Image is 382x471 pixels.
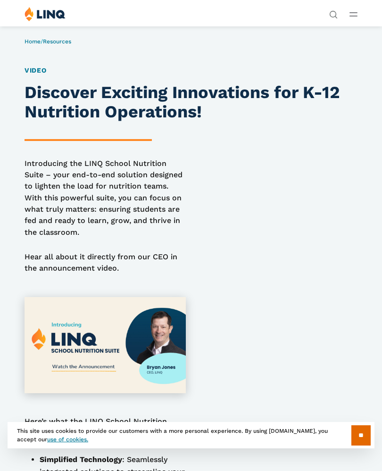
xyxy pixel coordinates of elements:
[349,9,357,19] button: Open Main Menu
[47,436,88,443] a: use of cookies.
[25,38,71,45] span: /
[329,9,338,18] button: Open Search Bar
[25,251,186,274] p: Hear all about it directly from our CEO in the announcement video.
[25,158,186,238] p: Introducing the LINQ School Nutrition Suite – your end-to-end solution designed to lighten the lo...
[25,416,186,439] p: Here’s what the LINQ School Nutrition Suite brings to districts:
[43,38,71,45] a: Resources
[25,7,66,21] img: LINQ | K‑12 Software
[8,422,374,448] div: This site uses cookies to provide our customers with a more personal experience. By using [DOMAIN...
[25,83,357,122] h1: Discover Exciting Innovations for K-12 Nutrition Operations!
[329,7,338,18] nav: Utility Navigation
[25,38,41,45] a: Home
[25,66,47,74] a: Video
